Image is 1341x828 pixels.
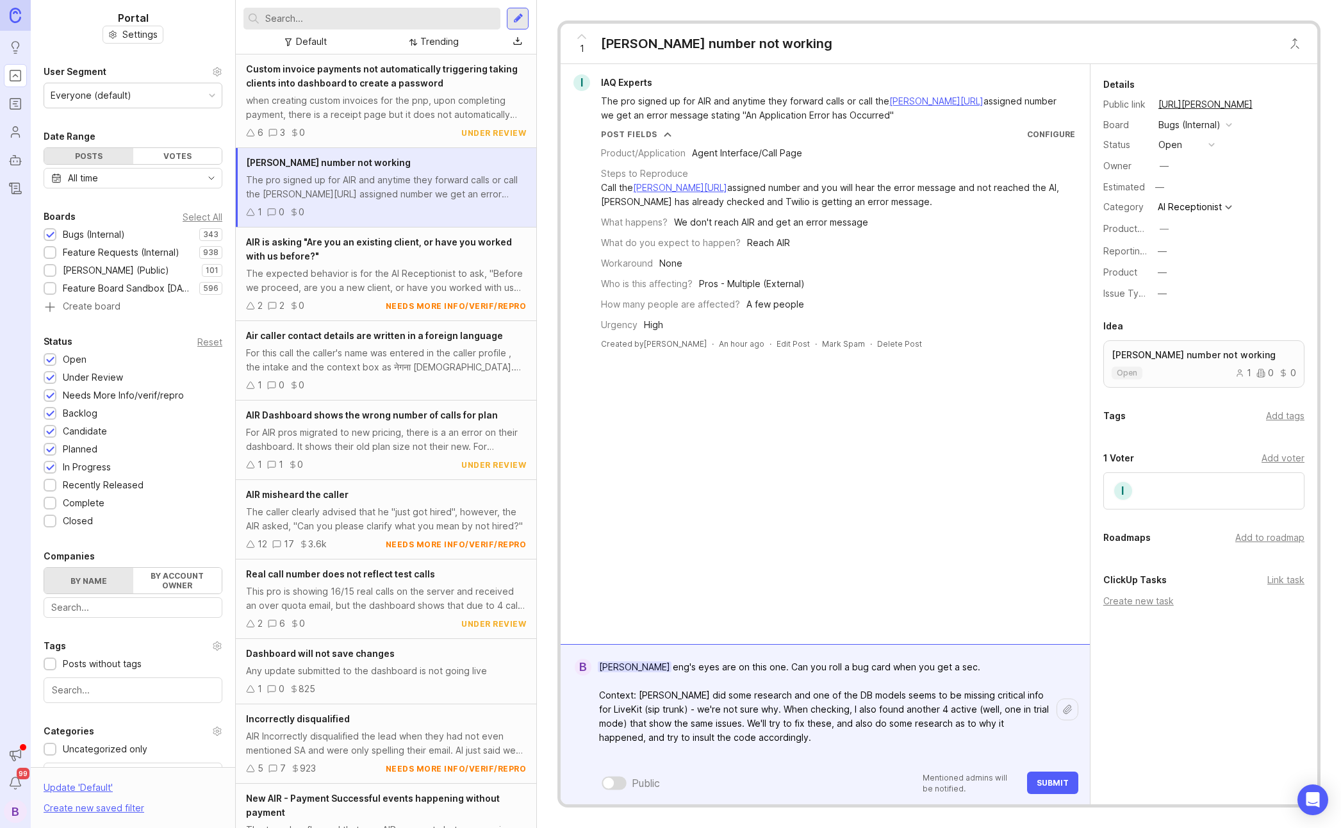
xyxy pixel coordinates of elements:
div: Boards [44,209,76,224]
div: AI Receptionist [1158,203,1222,211]
div: Who is this affecting? [601,277,693,291]
div: Workaround [601,256,653,270]
div: Backlog [63,406,97,420]
div: 2 [258,299,263,313]
div: Add tags [1266,409,1304,423]
a: Roadmaps [4,92,27,115]
button: Mark Spam [822,338,865,349]
input: Search... [52,683,214,697]
label: Product [1103,267,1137,277]
div: Candidate [63,424,107,438]
a: Portal [4,64,27,87]
span: 99 [17,768,29,779]
button: B [4,800,27,823]
p: 343 [203,229,218,240]
a: [PERSON_NAME][URL] [633,182,727,193]
div: Feature Requests (Internal) [63,245,179,260]
div: Create new saved filter [44,801,144,815]
div: A few people [746,297,804,311]
a: Autopilot [4,149,27,172]
div: 6 [258,126,263,140]
div: 2 [258,617,263,631]
div: In Progress [63,460,111,474]
div: 1 [258,378,262,392]
div: needs more info/verif/repro [386,301,527,311]
div: Open [63,352,86,367]
p: Mentioned admins will be notified. [923,772,1019,794]
div: 923 [300,761,316,775]
div: Any update submitted to the dashboard is not going live [246,664,526,678]
a: Users [4,120,27,144]
span: Settings [122,28,158,41]
div: Steps to Reproduce [601,167,688,181]
div: Closed [63,514,93,528]
a: Real call number does not reflect test callsThis pro is showing 16/15 real calls on the server an... [236,559,536,639]
span: AIR misheard the caller [246,489,349,500]
label: By account owner [133,568,222,593]
div: Open Intercom Messenger [1297,784,1328,815]
div: I [573,74,590,91]
div: 0 [299,205,304,219]
div: Owner [1103,159,1148,173]
div: needs more info/verif/repro [386,763,527,774]
div: For this call the caller's name was entered in the caller profile , the intake and the context bo... [246,346,526,374]
span: Submit [1037,778,1069,788]
div: 0 [299,617,305,631]
a: AIR Dashboard shows the wrong number of calls for planFor AIR pros migrated to new pricing, there... [236,401,536,480]
div: The pro signed up for AIR and anytime they forward calls or call the [PERSON_NAME][URL] assigned ... [246,173,526,201]
button: Close button [1282,31,1308,56]
div: Under Review [63,370,123,385]
a: Create board [44,302,222,313]
span: Dashboard will not save changes [246,648,395,659]
div: Bugs (Internal) [1158,118,1221,132]
div: · [815,338,817,349]
div: What happens? [601,215,668,229]
span: Air caller contact details are written in a foreign language [246,330,503,341]
div: Create new task [1103,594,1304,608]
div: 17 [284,537,294,551]
span: Custom invoice payments not automatically triggering taking clients into dashboard to create a pa... [246,63,518,88]
a: IIAQ Experts [566,74,662,91]
a: Settings [103,26,163,44]
a: Ideas [4,36,27,59]
div: For AIR pros migrated to new pricing, there is a an error on their dashboard. It shows their old ... [246,426,526,454]
div: 12 [258,537,267,551]
div: Pros - Multiple (External) [699,277,805,291]
div: [PERSON_NAME] number not working [601,35,832,53]
div: Reset [197,338,222,345]
div: — [1160,159,1169,173]
div: 0 [299,378,304,392]
button: Post Fields [601,129,671,140]
div: Add to roadmap [1235,531,1304,545]
div: 0 [297,458,303,472]
div: 1 [279,458,283,472]
div: High [644,318,663,332]
div: 0 [279,205,284,219]
div: The caller clearly advised that he "just got hired", however, the AIR asked, "Can you please clar... [246,505,526,533]
div: 3.6k [308,537,327,551]
div: Public [632,775,660,791]
a: [PERSON_NAME][URL] [889,95,983,106]
div: Select All [183,213,222,220]
div: Tags [1103,408,1126,424]
button: Announcements [4,743,27,766]
div: under review [461,460,526,470]
div: Status [44,334,72,349]
div: 0 [1279,368,1296,377]
a: An hour ago [719,338,764,349]
span: 1 [580,42,584,56]
p: [PERSON_NAME] number not working [1112,349,1296,361]
div: Category [1103,200,1148,214]
div: Delete Post [877,338,922,349]
div: Link task [1267,573,1304,587]
label: Reporting Team [1103,245,1172,256]
button: Submit [1027,772,1078,794]
div: Urgency [601,318,638,332]
span: AIR Dashboard shows the wrong number of calls for plan [246,410,498,420]
div: · [870,338,872,349]
div: Posts without tags [63,657,142,671]
a: Custom invoice payments not automatically triggering taking clients into dashboard to create a pa... [236,54,536,148]
p: 938 [203,247,218,258]
div: — [1158,244,1167,258]
p: 101 [206,265,218,276]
